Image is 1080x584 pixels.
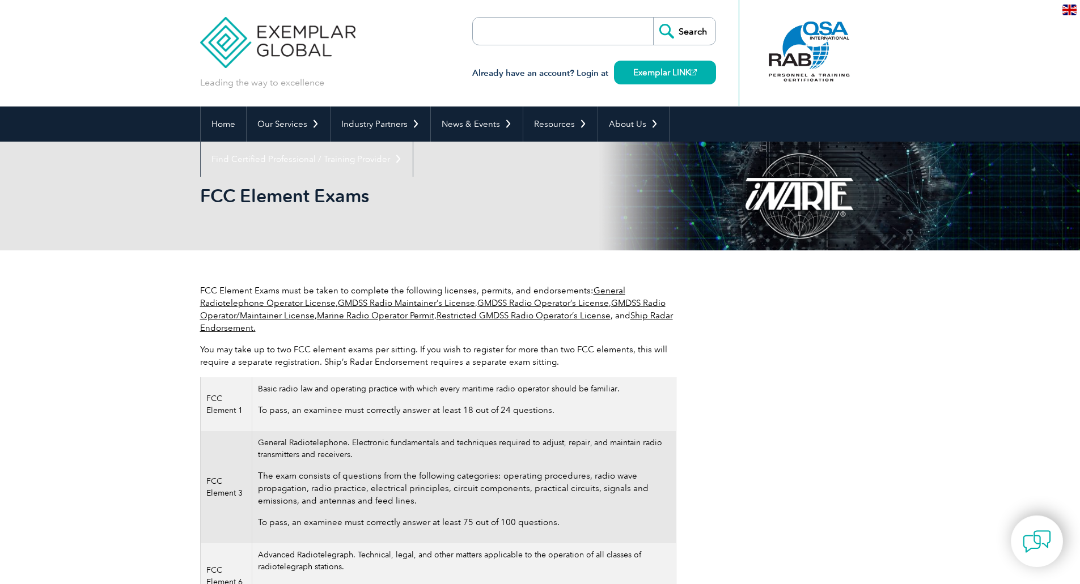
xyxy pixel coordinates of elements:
[252,377,676,431] td: Basic radio law and operating practice with which every maritime radio operator should be familiar.
[338,298,475,308] a: GMDSS Radio Maintainer’s License
[201,106,246,142] a: Home
[201,142,413,177] a: Find Certified Professional / Training Provider
[247,106,330,142] a: Our Services
[200,377,252,431] td: FCC Element 1
[200,187,676,205] h2: FCC Element Exams
[691,69,697,75] img: open_square.png
[614,61,716,84] a: Exemplar LINK
[477,298,609,308] a: GMDSS Radio Operator’s License
[252,431,676,543] td: General Radiotelephone. Electronic fundamentals and techniques required to adjust, repair, and ma...
[258,404,670,416] p: To pass, an examinee must correctly answer at least 18 out of 24 questions.
[598,106,669,142] a: About Us
[1023,527,1051,556] img: contact-chat.png
[258,470,670,507] p: The exam consists of questions from the following categories: operating procedures, radio wave pr...
[431,106,523,142] a: News & Events
[437,310,611,321] a: Restricted GMDSS Radio Operator’s License
[200,76,324,89] p: Leading the way to excellence
[523,106,598,142] a: Resources
[472,66,716,80] h3: Already have an account? Login at
[200,284,676,334] p: FCC Element Exams must be taken to complete the following licenses, permits, and endorsements: , ...
[317,310,434,321] a: Marine Radio Operator Permit
[653,18,715,45] input: Search
[331,106,430,142] a: Industry Partners
[200,343,676,368] p: You may take up to two FCC element exams per sitting. If you wish to register for more than two F...
[1062,5,1077,15] img: en
[258,516,670,528] p: To pass, an examinee must correctly answer at least 75 out of 100 questions.
[200,310,673,333] a: Ship Radar Endorsement.
[200,431,252,543] td: FCC Element 3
